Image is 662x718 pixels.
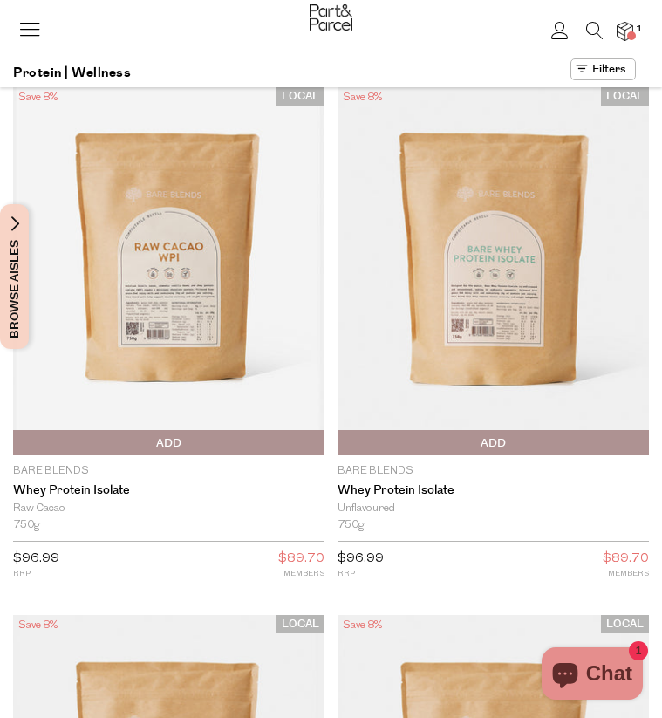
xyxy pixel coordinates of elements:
small: RRP [13,567,59,580]
div: Raw Cacao [13,501,324,517]
a: 1 [617,22,633,40]
p: Bare Blends [13,463,324,479]
div: Save 8% [338,615,387,636]
p: Bare Blends [338,463,649,479]
small: MEMBERS [278,567,324,580]
img: Whey Protein Isolate [13,87,324,455]
span: 750g [338,517,365,534]
img: Part&Parcel [310,4,352,31]
img: Whey Protein Isolate [338,87,649,455]
small: MEMBERS [603,567,649,580]
div: Unflavoured [338,501,649,517]
span: LOCAL [601,615,649,633]
inbox-online-store-chat: Shopify online store chat [536,647,648,704]
span: $96.99 [13,552,59,565]
h1: Protein | Wellness [13,58,131,87]
a: Whey Protein Isolate [13,483,324,498]
span: LOCAL [601,87,649,106]
button: Add To Parcel [338,430,649,455]
button: Add To Parcel [13,430,324,455]
span: $96.99 [338,552,384,565]
div: Save 8% [338,87,387,108]
span: $89.70 [278,549,324,570]
span: 750g [13,517,40,534]
small: RRP [338,567,384,580]
span: $89.70 [603,549,649,570]
div: Save 8% [13,615,63,636]
div: Save 8% [13,87,63,108]
span: 1 [631,21,647,37]
span: LOCAL [276,615,324,633]
a: Whey Protein Isolate [338,483,649,498]
span: LOCAL [276,87,324,106]
span: Browse Aisles [5,204,24,349]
